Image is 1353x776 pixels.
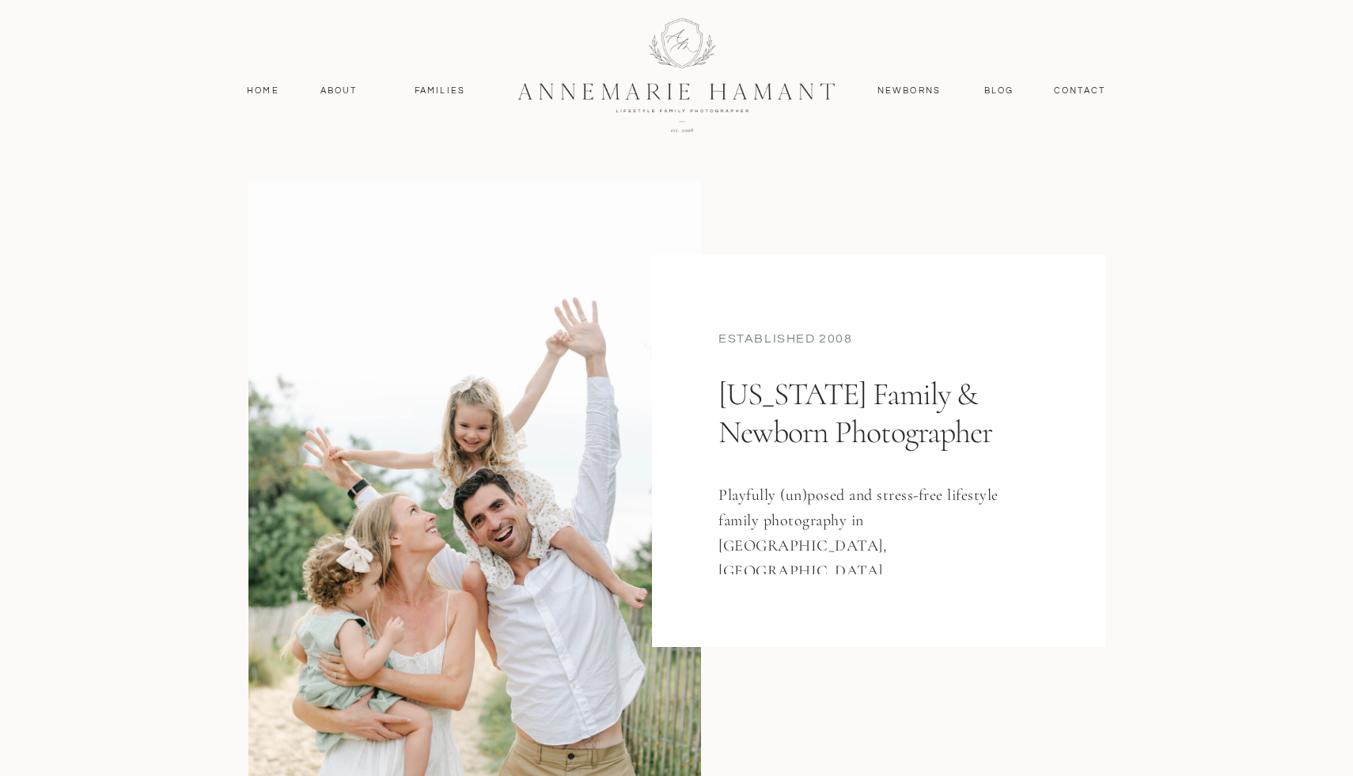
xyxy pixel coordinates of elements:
a: Newborns [871,84,947,98]
a: Families [404,84,476,98]
a: About [316,84,362,98]
div: established 2008 [718,330,1040,351]
h1: [US_STATE] Family & Newborn Photographer [718,375,1032,512]
a: Home [240,84,286,98]
a: Blog [980,84,1018,98]
h3: Playfully (un)posed and stress-free lifestyle family photography in [GEOGRAPHIC_DATA], [GEOGRAPHI... [718,483,1017,574]
a: contact [1045,84,1114,98]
